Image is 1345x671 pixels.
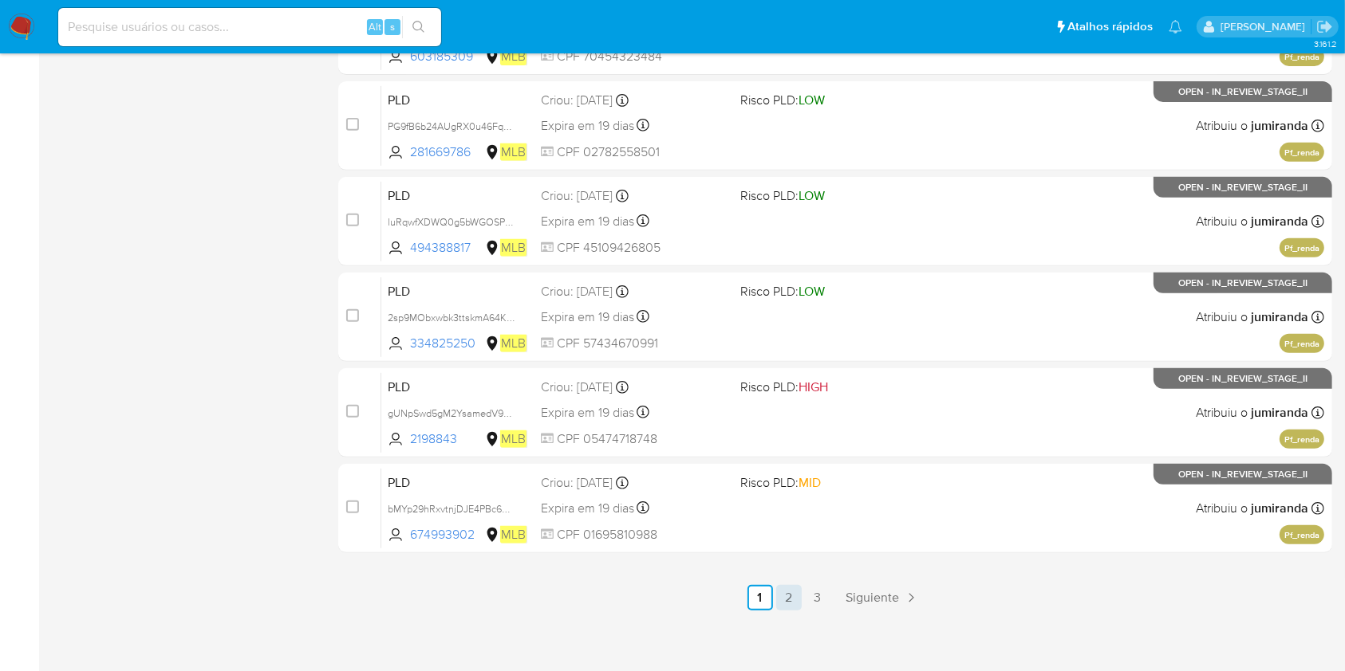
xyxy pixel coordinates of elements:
span: s [390,19,395,34]
span: 3.161.2 [1314,37,1337,50]
p: juliane.miranda@mercadolivre.com [1221,19,1311,34]
span: Alt [369,19,381,34]
a: Notificações [1169,20,1182,33]
span: Atalhos rápidos [1067,18,1153,35]
button: search-icon [402,16,435,38]
a: Sair [1316,18,1333,35]
input: Pesquise usuários ou casos... [58,17,441,37]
